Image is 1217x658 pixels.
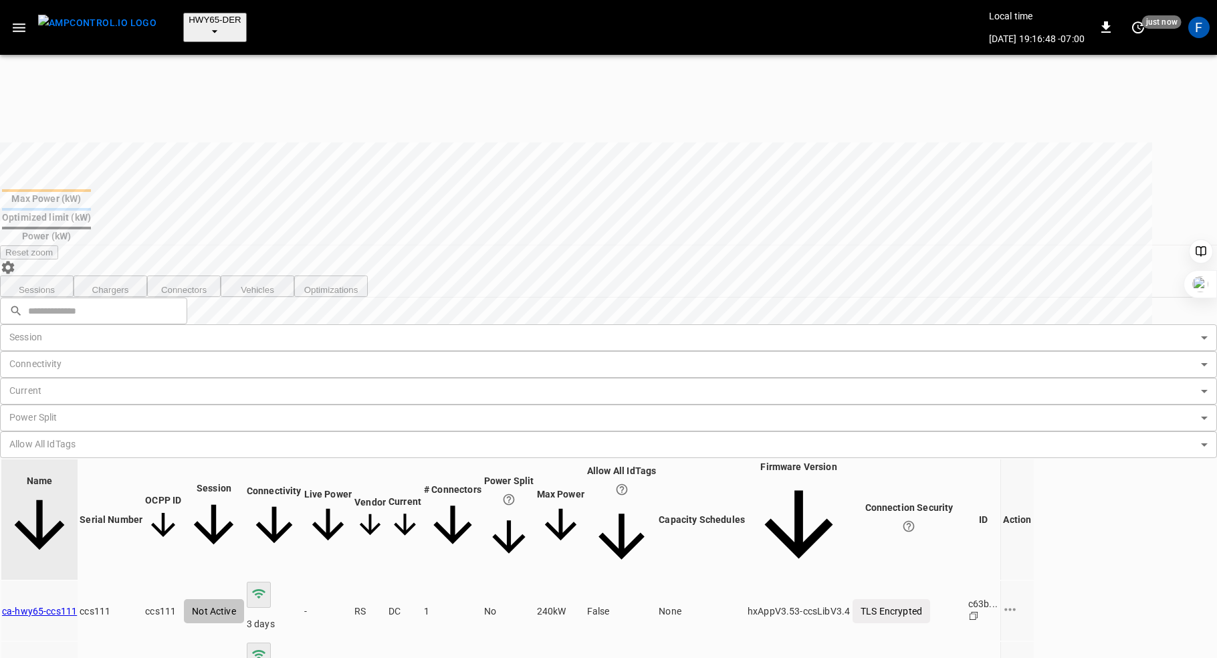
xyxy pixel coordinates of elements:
[183,13,247,42] button: HWY65-DER
[304,489,352,551] span: Live Power
[968,459,999,580] th: ID
[537,489,584,550] span: Max Power
[2,606,77,617] a: ca-hwy65-ccs111
[79,581,143,641] td: ccs111
[659,605,745,618] p: None
[145,495,181,545] span: OCPP ID
[658,459,746,580] th: Capacity Schedules
[748,461,850,578] span: Firmware Version
[2,475,77,564] span: Name
[1142,15,1182,29] span: just now
[38,15,156,31] img: ampcontrol.io logo
[989,9,1085,23] p: Local time
[184,483,244,557] span: Session
[747,581,851,641] td: hxAppV3.53-ccsLibV3.4
[247,485,302,554] span: Connectivity
[184,599,244,623] div: Not Active
[1002,601,1033,621] div: charge point options
[144,581,182,641] td: ccs111
[586,581,657,641] td: False
[853,501,966,539] div: Connection Security
[1000,459,1034,580] th: Action
[484,475,534,564] span: Power Split
[587,465,656,573] span: Allow All IdTags
[189,15,241,25] span: HWY65-DER
[968,611,998,625] div: copy
[536,581,585,641] td: 240 kW
[79,459,143,580] th: Serial Number
[1127,17,1149,38] button: set refresh interval
[33,11,162,44] button: menu
[1188,17,1210,38] div: profile-icon
[989,32,1085,45] p: [DATE] 19:16:48 -07:00
[304,581,353,641] td: -
[389,496,421,543] span: Current
[354,497,386,542] span: Vendor
[424,484,481,556] span: # Connectors
[354,581,386,641] td: RS
[853,599,930,623] p: TLS Encrypted
[388,581,422,641] td: DC
[483,581,535,641] td: No
[247,617,302,631] p: 3 days
[968,597,998,611] div: c63b ...
[423,581,482,641] td: 1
